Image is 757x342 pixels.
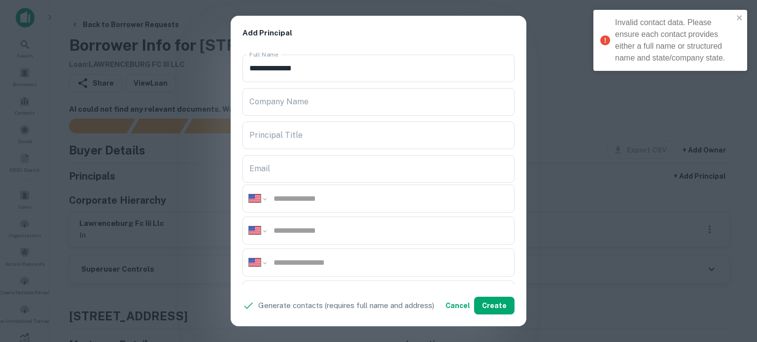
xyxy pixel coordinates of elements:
[736,14,743,23] button: close
[442,297,474,314] button: Cancel
[231,16,526,51] h2: Add Principal
[708,263,757,311] iframe: Chat Widget
[474,297,515,314] button: Create
[249,50,278,59] label: Full Name
[615,17,733,64] div: Invalid contact data. Please ensure each contact provides either a full name or structured name a...
[258,300,434,311] p: Generate contacts (requires full name and address)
